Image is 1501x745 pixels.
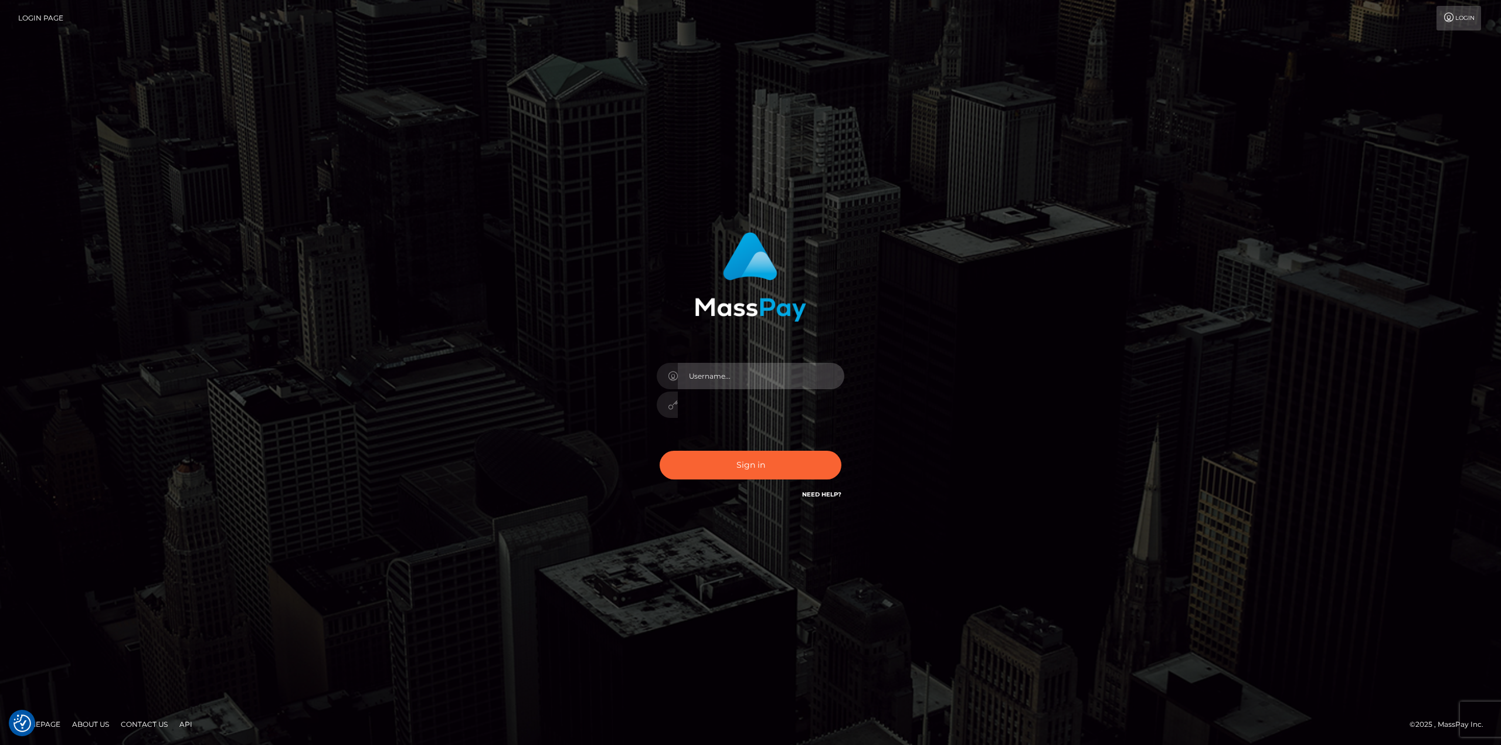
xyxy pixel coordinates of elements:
[1437,6,1481,30] a: Login
[13,715,31,732] button: Consent Preferences
[116,715,172,733] a: Contact Us
[18,6,63,30] a: Login Page
[660,451,841,479] button: Sign in
[175,715,197,733] a: API
[13,715,65,733] a: Homepage
[802,491,841,498] a: Need Help?
[695,232,806,322] img: MassPay Login
[67,715,114,733] a: About Us
[678,363,844,389] input: Username...
[1410,718,1492,731] div: © 2025 , MassPay Inc.
[13,715,31,732] img: Revisit consent button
